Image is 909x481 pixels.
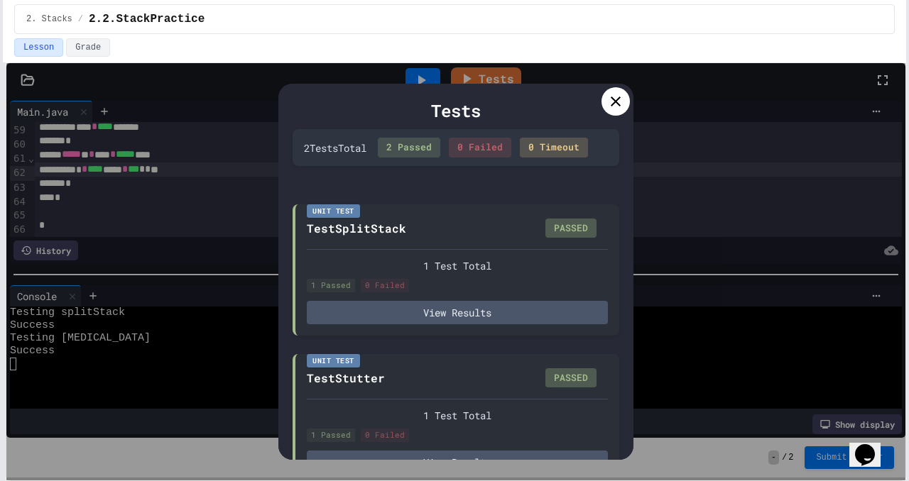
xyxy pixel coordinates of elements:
div: Unit Test [307,204,360,218]
div: 0 Failed [449,138,511,157]
button: Grade [66,38,110,57]
div: 2 Passed [378,138,440,157]
div: PASSED [545,219,597,238]
div: TestSplitStack [307,220,406,237]
div: Tests [293,98,619,123]
div: 2 Test s Total [304,140,366,155]
div: Unit Test [307,354,360,367]
span: / [78,13,83,25]
div: PASSED [545,368,597,388]
button: Lesson [14,38,63,57]
span: 2. Stacks [26,13,72,25]
span: 2.2.StackPractice [89,11,205,28]
div: 1 Passed [307,429,355,442]
div: 0 Failed [361,279,409,292]
iframe: chat widget [849,424,895,467]
div: 1 Test Total [307,408,608,423]
button: View Results [307,301,608,324]
div: 1 Passed [307,279,355,292]
div: 0 Failed [361,429,409,442]
div: 1 Test Total [307,258,608,273]
div: TestStutter [307,370,385,387]
div: 0 Timeout [520,138,588,157]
